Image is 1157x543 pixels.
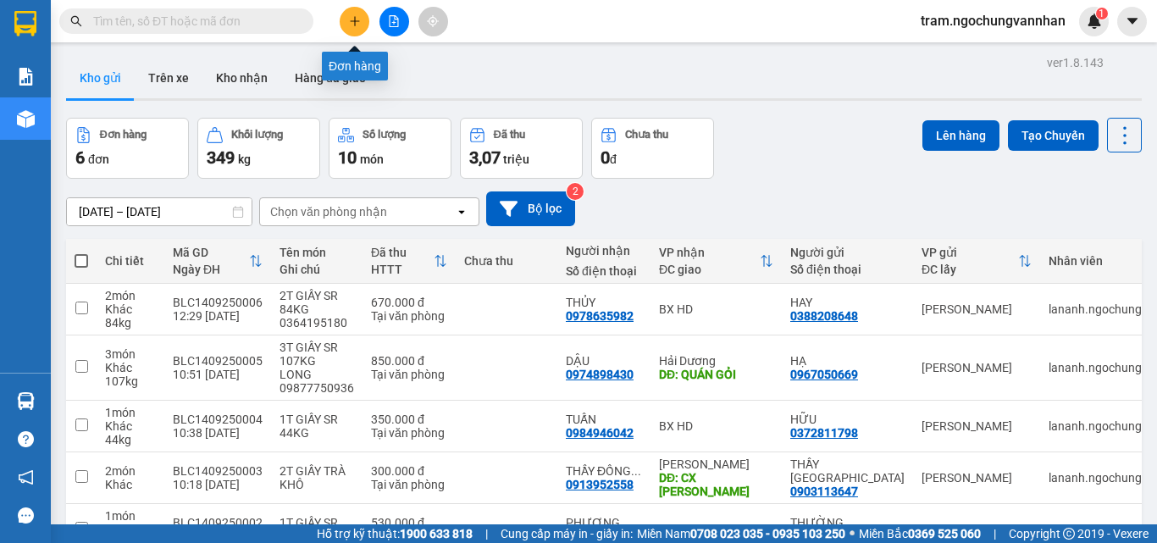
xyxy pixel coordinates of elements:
[371,263,434,276] div: HTTT
[105,406,156,419] div: 1 món
[650,239,782,284] th: Toggle SortBy
[859,524,981,543] span: Miền Bắc
[637,524,845,543] span: Miền Nam
[1096,8,1108,19] sup: 1
[494,129,525,141] div: Đã thu
[173,464,263,478] div: BLC1409250003
[659,368,773,381] div: DĐ: QUÁN GỎI
[371,246,434,259] div: Đã thu
[850,530,855,537] span: ⚪️
[173,478,263,491] div: 10:18 [DATE]
[400,527,473,540] strong: 1900 633 818
[105,347,156,361] div: 3 món
[173,309,263,323] div: 12:29 [DATE]
[173,426,263,440] div: 10:38 [DATE]
[631,464,641,478] span: ...
[317,524,473,543] span: Hỗ trợ kỹ thuật:
[105,302,156,316] div: Khác
[1008,120,1099,151] button: Tạo Chuyến
[66,118,189,179] button: Đơn hàng6đơn
[105,419,156,433] div: Khác
[66,58,135,98] button: Kho gửi
[464,254,549,268] div: Chưa thu
[790,296,905,309] div: HAY
[566,244,642,258] div: Người nhận
[363,129,406,141] div: Số lượng
[922,263,1018,276] div: ĐC lấy
[790,413,905,426] div: HỮU
[922,523,1032,536] div: [PERSON_NAME]
[659,263,760,276] div: ĐC giao
[207,147,235,168] span: 349
[280,516,354,543] div: 1T GIẤY SR 67KG
[280,316,354,330] div: 0364195180
[173,354,263,368] div: BLC1409250005
[105,464,156,478] div: 2 món
[88,152,109,166] span: đơn
[280,368,354,395] div: LONG 09877750936
[14,11,36,36] img: logo-vxr
[922,302,1032,316] div: [PERSON_NAME]
[18,469,34,485] span: notification
[371,464,447,478] div: 300.000 đ
[1125,14,1140,29] span: caret-down
[566,426,634,440] div: 0984946042
[922,120,999,151] button: Lên hàng
[75,147,85,168] span: 6
[371,478,447,491] div: Tại văn phòng
[659,302,773,316] div: BX HD
[70,15,82,27] span: search
[105,478,156,491] div: Khác
[659,523,773,536] div: VP Hàng HN
[371,309,447,323] div: Tại văn phòng
[790,309,858,323] div: 0388208648
[1087,14,1102,29] img: icon-new-feature
[105,523,156,536] div: Khác
[566,368,634,381] div: 0974898430
[1117,7,1147,36] button: caret-down
[790,368,858,381] div: 0967050669
[197,118,320,179] button: Khối lượng349kg
[371,516,447,529] div: 530.000 đ
[790,263,905,276] div: Số điện thoại
[231,129,283,141] div: Khối lượng
[922,419,1032,433] div: [PERSON_NAME]
[503,152,529,166] span: triệu
[388,15,400,27] span: file-add
[280,413,354,440] div: 1T GIẤY SR 44KG
[371,296,447,309] div: 670.000 đ
[93,12,293,30] input: Tìm tên, số ĐT hoặc mã đơn
[790,457,905,485] div: THẦY ĐỒNG CHÂU
[790,516,905,529] div: THƯỜNG
[173,296,263,309] div: BLC1409250006
[371,354,447,368] div: 850.000 đ
[18,507,34,524] span: message
[280,464,354,491] div: 2T GIẤY TRÀ KHÔ
[659,419,773,433] div: BX HD
[371,368,447,381] div: Tại văn phòng
[105,316,156,330] div: 84 kg
[610,152,617,166] span: đ
[280,246,354,259] div: Tên món
[173,516,263,529] div: BLC1409250002
[18,431,34,447] span: question-circle
[427,15,439,27] span: aim
[379,7,409,36] button: file-add
[485,524,488,543] span: |
[922,361,1032,374] div: [PERSON_NAME]
[360,152,384,166] span: món
[994,524,996,543] span: |
[105,289,156,302] div: 2 món
[329,118,451,179] button: Số lượng10món
[371,413,447,426] div: 350.000 đ
[173,263,249,276] div: Ngày ĐH
[280,263,354,276] div: Ghi chú
[455,205,468,219] svg: open
[501,524,633,543] span: Cung cấp máy in - giấy in:
[105,374,156,388] div: 107 kg
[238,152,251,166] span: kg
[690,527,845,540] strong: 0708 023 035 - 0935 103 250
[659,471,773,498] div: DĐ: CX MINH PHƯƠNG
[566,296,642,309] div: THỦY
[659,457,773,471] div: [PERSON_NAME]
